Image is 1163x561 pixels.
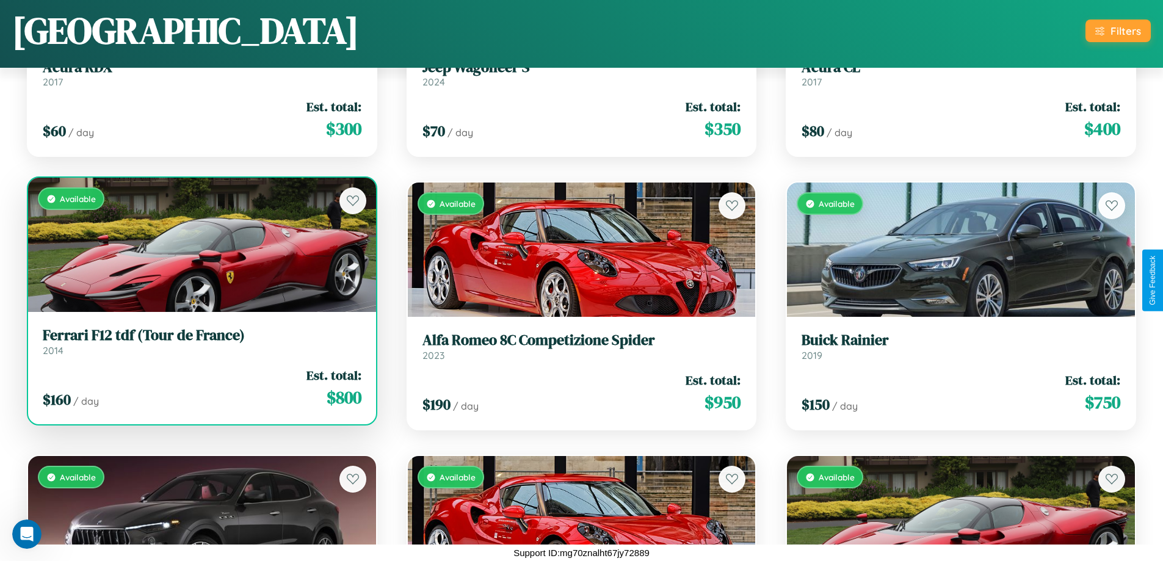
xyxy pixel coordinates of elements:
span: $ 300 [326,117,361,141]
span: 2023 [422,349,444,361]
span: / day [832,400,858,412]
iframe: Intercom live chat [12,519,42,549]
button: Filters [1085,20,1151,42]
span: Est. total: [686,98,741,115]
span: 2019 [802,349,822,361]
a: Jeep Wagoneer S2024 [422,59,741,89]
h3: Alfa Romeo 8C Competizione Spider [422,331,741,349]
h1: [GEOGRAPHIC_DATA] [12,5,359,56]
span: 2014 [43,344,63,357]
span: / day [827,126,852,139]
div: Filters [1110,24,1141,37]
span: $ 350 [705,117,741,141]
span: / day [453,400,479,412]
p: Support ID: mg70znalht67jy72889 [513,545,650,561]
span: Available [440,472,476,482]
span: Available [819,472,855,482]
div: Give Feedback [1148,256,1157,305]
h3: Buick Rainier [802,331,1120,349]
span: $ 160 [43,389,71,410]
a: Acura RDX2017 [43,59,361,89]
span: $ 190 [422,394,451,414]
span: Est. total: [306,98,361,115]
span: / day [73,395,99,407]
span: Est. total: [686,371,741,389]
a: Alfa Romeo 8C Competizione Spider2023 [422,331,741,361]
span: / day [68,126,94,139]
span: $ 70 [422,121,445,141]
span: $ 750 [1085,390,1120,414]
h3: Ferrari F12 tdf (Tour de France) [43,327,361,344]
span: Available [60,472,96,482]
span: $ 800 [327,385,361,410]
span: Available [440,198,476,209]
span: $ 80 [802,121,824,141]
span: 2024 [422,76,445,88]
span: Est. total: [1065,98,1120,115]
span: $ 150 [802,394,830,414]
a: Ferrari F12 tdf (Tour de France)2014 [43,327,361,357]
span: Est. total: [306,366,361,384]
span: $ 950 [705,390,741,414]
span: Available [60,194,96,204]
span: 2017 [802,76,822,88]
span: $ 60 [43,121,66,141]
span: Est. total: [1065,371,1120,389]
span: 2017 [43,76,63,88]
span: Available [819,198,855,209]
a: Buick Rainier2019 [802,331,1120,361]
span: / day [447,126,473,139]
a: Acura CL2017 [802,59,1120,89]
span: $ 400 [1084,117,1120,141]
